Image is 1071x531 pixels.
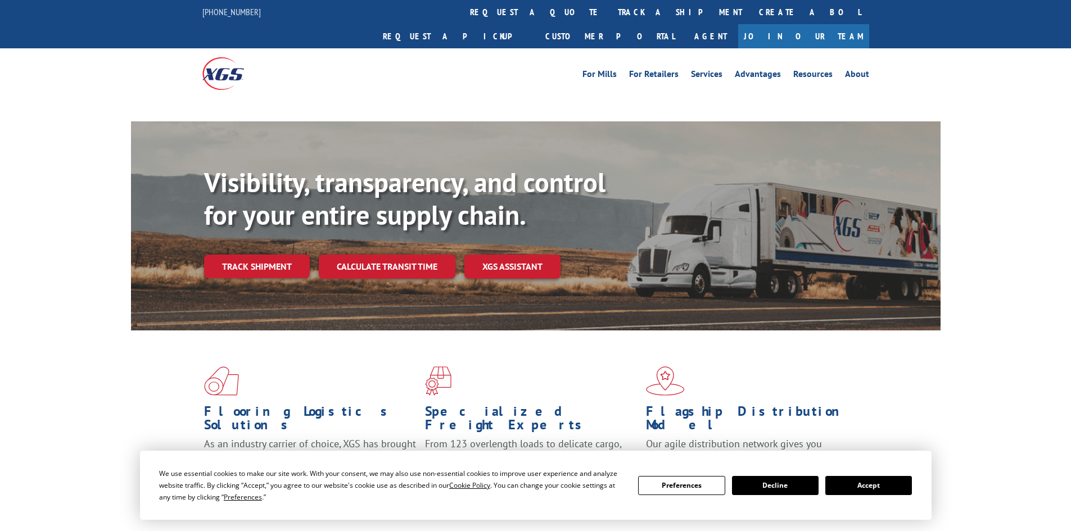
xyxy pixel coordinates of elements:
span: Cookie Policy [449,480,490,490]
a: Join Our Team [738,24,869,48]
a: Customer Portal [537,24,683,48]
button: Preferences [638,476,725,495]
img: xgs-icon-focused-on-flooring-red [425,366,451,396]
a: Advantages [735,70,781,82]
h1: Flooring Logistics Solutions [204,405,417,437]
a: Services [691,70,722,82]
a: Request a pickup [374,24,537,48]
a: XGS ASSISTANT [464,255,561,279]
b: Visibility, transparency, and control for your entire supply chain. [204,165,605,232]
a: Agent [683,24,738,48]
button: Decline [732,476,819,495]
a: Calculate transit time [319,255,455,279]
a: Track shipment [204,255,310,278]
a: Resources [793,70,833,82]
button: Accept [825,476,912,495]
a: About [845,70,869,82]
h1: Flagship Distribution Model [646,405,858,437]
span: Our agile distribution network gives you nationwide inventory management on demand. [646,437,853,464]
p: From 123 overlength loads to delicate cargo, our experienced staff knows the best way to move you... [425,437,638,487]
img: xgs-icon-flagship-distribution-model-red [646,366,685,396]
span: As an industry carrier of choice, XGS has brought innovation and dedication to flooring logistics... [204,437,416,477]
img: xgs-icon-total-supply-chain-intelligence-red [204,366,239,396]
span: Preferences [224,492,262,502]
div: Cookie Consent Prompt [140,451,932,520]
div: We use essential cookies to make our site work. With your consent, we may also use non-essential ... [159,468,625,503]
a: For Mills [582,70,617,82]
a: [PHONE_NUMBER] [202,6,261,17]
h1: Specialized Freight Experts [425,405,638,437]
a: For Retailers [629,70,679,82]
